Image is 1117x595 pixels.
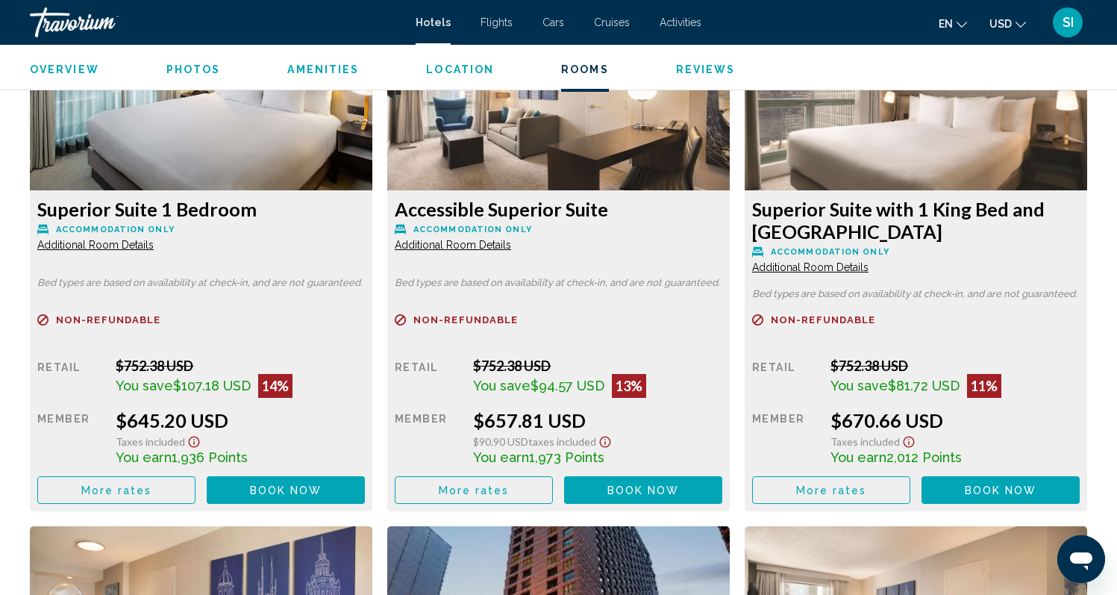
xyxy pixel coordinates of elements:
[830,378,888,393] span: You save
[888,378,960,393] span: $81.72 USD
[989,13,1026,34] button: Change currency
[173,378,251,393] span: $107.18 USD
[116,435,185,448] span: Taxes included
[258,374,292,398] div: 14%
[752,358,819,398] div: Retail
[531,378,604,393] span: $94.57 USD
[660,16,701,28] a: Activities
[542,16,564,28] a: Cars
[395,409,462,465] div: Member
[395,358,462,398] div: Retail
[745,4,1087,190] img: 28a832fd-5146-4349-bd64-61b5131fd05d.jpeg
[172,449,248,465] span: 1,936 Points
[481,16,513,28] a: Flights
[473,378,531,393] span: You save
[387,4,730,190] img: 47126d37-4b1a-465d-bc1d-b99085c41a63.jpeg
[752,409,819,465] div: Member
[207,476,365,504] button: Book now
[796,485,867,496] span: More rates
[30,63,99,76] button: Overview
[287,63,359,76] button: Amenities
[676,63,736,76] button: Reviews
[886,449,962,465] span: 2,012 Points
[37,358,104,398] div: Retail
[473,409,722,432] div: $657.81 USD
[594,16,630,28] a: Cruises
[56,315,160,325] span: Non-refundable
[395,198,722,220] h3: Accessible Superior Suite
[771,247,889,257] span: Accommodation Only
[596,432,614,449] button: Show Taxes and Fees disclaimer
[37,476,195,504] button: More rates
[965,485,1037,496] span: Book now
[37,239,154,251] span: Additional Room Details
[395,278,722,288] p: Bed types are based on availability at check-in, and are not guaranteed.
[752,289,1080,299] p: Bed types are based on availability at check-in, and are not guaranteed.
[56,225,175,234] span: Accommodation Only
[30,7,401,37] a: Travorium
[413,225,532,234] span: Accommodation Only
[166,63,221,76] button: Photos
[967,374,1001,398] div: 11%
[752,198,1080,243] h3: Superior Suite with 1 King Bed and [GEOGRAPHIC_DATA]
[1057,535,1105,583] iframe: Button to launch messaging window
[37,198,365,220] h3: Superior Suite 1 Bedroom
[771,315,875,325] span: Non-refundable
[413,315,518,325] span: Non-refundable
[1063,15,1074,30] span: SI
[529,449,604,465] span: 1,973 Points
[830,449,886,465] span: You earn
[752,476,910,504] button: More rates
[830,358,1080,374] div: $752.38 USD
[473,435,528,448] span: $90.90 USD
[561,63,609,75] span: Rooms
[473,449,529,465] span: You earn
[116,449,172,465] span: You earn
[116,409,365,432] div: $645.20 USD
[426,63,494,76] button: Location
[395,476,553,504] button: More rates
[564,476,722,504] button: Book now
[473,358,722,374] div: $752.38 USD
[116,378,173,393] span: You save
[37,409,104,465] div: Member
[561,63,609,76] button: Rooms
[528,435,596,448] span: Taxes included
[607,485,680,496] span: Book now
[900,432,918,449] button: Show Taxes and Fees disclaimer
[939,13,967,34] button: Change language
[989,18,1012,30] span: USD
[416,16,451,28] a: Hotels
[116,358,365,374] div: $752.38 USD
[612,374,646,398] div: 13%
[287,63,359,75] span: Amenities
[37,278,365,288] p: Bed types are based on availability at check-in, and are not guaranteed.
[426,63,494,75] span: Location
[30,4,372,190] img: 6ef4f5b7-28a4-4cee-b059-e5b37306611d.jpeg
[395,239,511,251] span: Additional Room Details
[81,485,152,496] span: More rates
[676,63,736,75] span: Reviews
[922,476,1080,504] button: Book now
[185,432,203,449] button: Show Taxes and Fees disclaimer
[250,485,322,496] span: Book now
[439,485,510,496] span: More rates
[830,435,900,448] span: Taxes included
[166,63,221,75] span: Photos
[752,261,869,273] span: Additional Room Details
[1048,7,1087,38] button: User Menu
[830,409,1080,432] div: $670.66 USD
[30,63,99,75] span: Overview
[939,18,953,30] span: en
